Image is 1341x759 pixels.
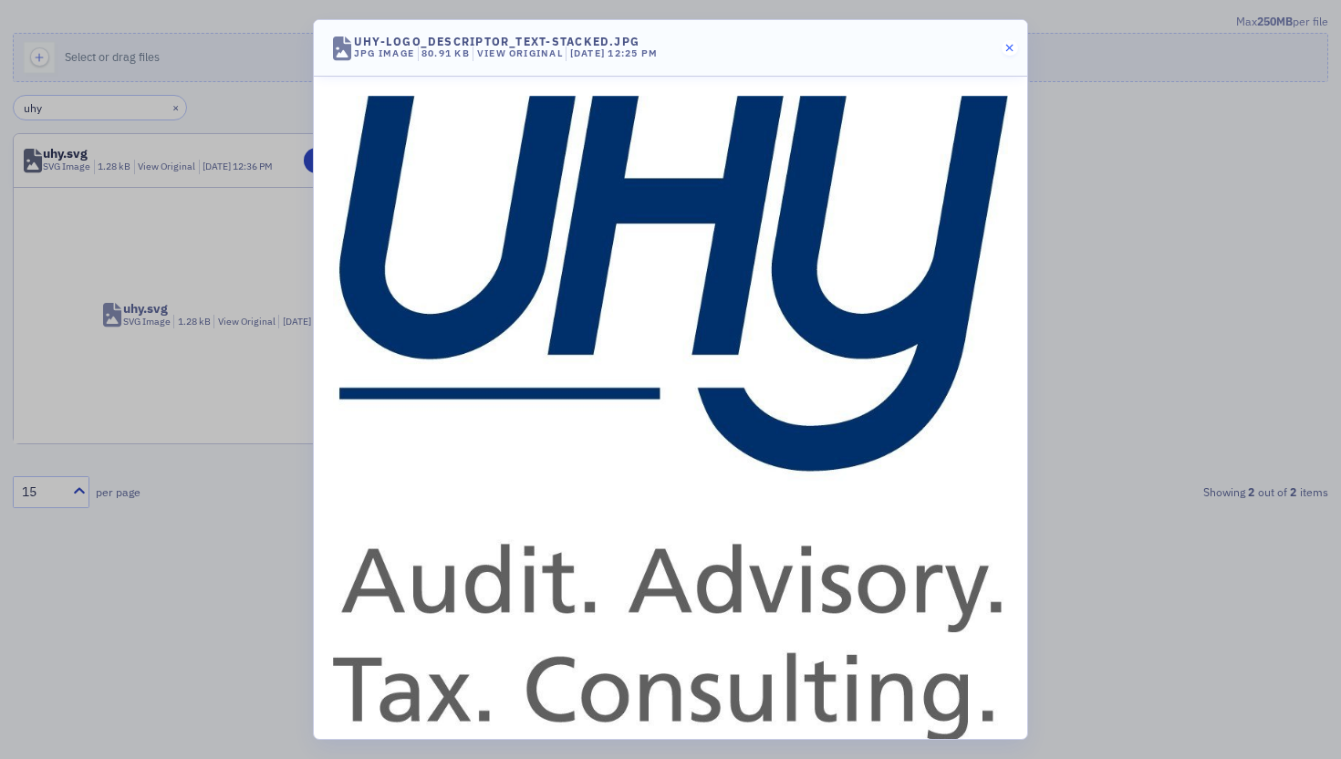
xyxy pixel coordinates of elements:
[354,36,639,47] div: UHY-logo_descriptor_text-Stacked.jpg
[477,47,563,59] a: View Original
[354,47,414,61] div: JPG Image
[608,47,658,59] span: 12:25 PM
[418,47,470,61] div: 80.91 kB
[570,47,608,59] span: [DATE]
